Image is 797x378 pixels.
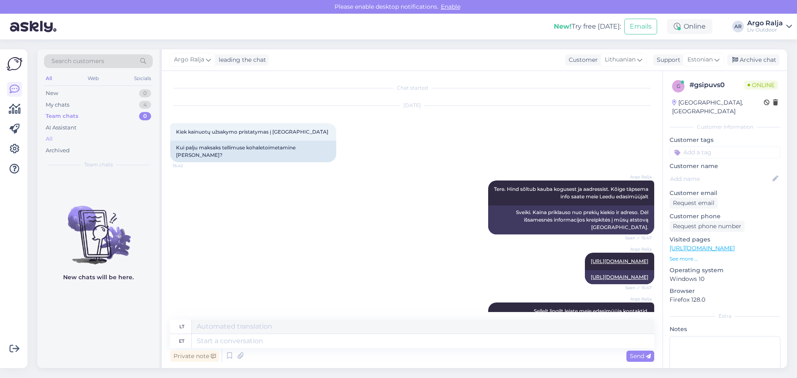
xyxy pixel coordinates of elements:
span: Search customers [51,57,104,66]
div: All [46,135,53,143]
img: Askly Logo [7,56,22,72]
span: Online [744,80,778,90]
div: Web [86,73,100,84]
p: Visited pages [670,235,780,244]
span: Kiek kainuotų užsakymo pristatymas į [GEOGRAPHIC_DATA] [176,129,328,135]
span: Argo Ralja [174,55,204,64]
div: Liv Outdoor [747,27,783,33]
span: g [677,83,680,89]
div: Extra [670,312,780,320]
p: Customer phone [670,212,780,221]
span: Estonian [687,55,713,64]
p: Notes [670,325,780,334]
div: leading the chat [215,56,266,64]
div: 0 [139,112,151,120]
a: [URL][DOMAIN_NAME] [591,258,648,264]
div: Customer [565,56,598,64]
span: Sellelt lingilt leiate meie edasimüüja kontaktid, [PERSON_NAME] saate täpsemalt küsida kohaletoim... [496,308,650,329]
a: [URL][DOMAIN_NAME] [591,274,648,280]
div: # gsipuvs0 [689,80,744,90]
div: Support [653,56,680,64]
span: Seen ✓ 15:47 [621,235,652,241]
div: All [44,73,54,84]
a: Argo RaljaLiv Outdoor [747,20,792,33]
span: Enable [438,3,463,10]
div: Archive chat [727,54,780,66]
p: Firefox 128.0 [670,295,780,304]
div: Socials [132,73,153,84]
span: Argo Ralja [621,246,652,252]
span: Team chats [84,161,113,168]
div: 0 [139,89,151,98]
p: Operating system [670,266,780,275]
b: New! [554,22,572,30]
div: Private note [170,351,219,362]
div: Online [667,19,712,34]
img: No chats [37,191,159,266]
span: Argo Ralja [621,174,652,180]
div: Chat started [170,84,654,92]
p: Customer email [670,189,780,198]
div: Customer information [670,123,780,131]
input: Add name [670,174,771,183]
span: Send [630,352,651,360]
div: Archived [46,146,70,155]
span: Tere. Hind sõltub kauba kogusest ja aadressist. Kõige täpsema info saate meie Leedu edasimüüjalt [494,186,650,200]
div: AI Assistant [46,124,76,132]
p: See more ... [670,255,780,263]
div: Sveiki. Kaina priklauso nuo prekių kiekio ir adreso. Dėl išsamesnės informacijos kreipkitės į mūs... [488,205,654,234]
p: Browser [670,287,780,295]
a: [URL][DOMAIN_NAME] [670,244,735,252]
div: AR [732,21,744,32]
div: [DATE] [170,102,654,109]
p: New chats will be here. [63,273,134,282]
span: 15:42 [173,163,204,169]
div: Request phone number [670,221,745,232]
p: Windows 10 [670,275,780,283]
div: lt [179,319,184,334]
div: Request email [670,198,718,209]
p: Customer name [670,162,780,171]
div: New [46,89,58,98]
div: Try free [DATE]: [554,22,621,32]
span: Argo Ralja [621,296,652,302]
span: Seen ✓ 15:47 [621,285,652,291]
div: et [179,334,184,348]
div: Kui palju maksaks tellimuse kohaletoimetamine [PERSON_NAME]? [170,141,336,162]
span: Lithuanian [605,55,636,64]
div: 4 [139,101,151,109]
button: Emails [624,19,657,34]
div: Team chats [46,112,78,120]
div: Argo Ralja [747,20,783,27]
input: Add a tag [670,146,780,159]
div: [GEOGRAPHIC_DATA], [GEOGRAPHIC_DATA] [672,98,764,116]
div: My chats [46,101,69,109]
p: Customer tags [670,136,780,144]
